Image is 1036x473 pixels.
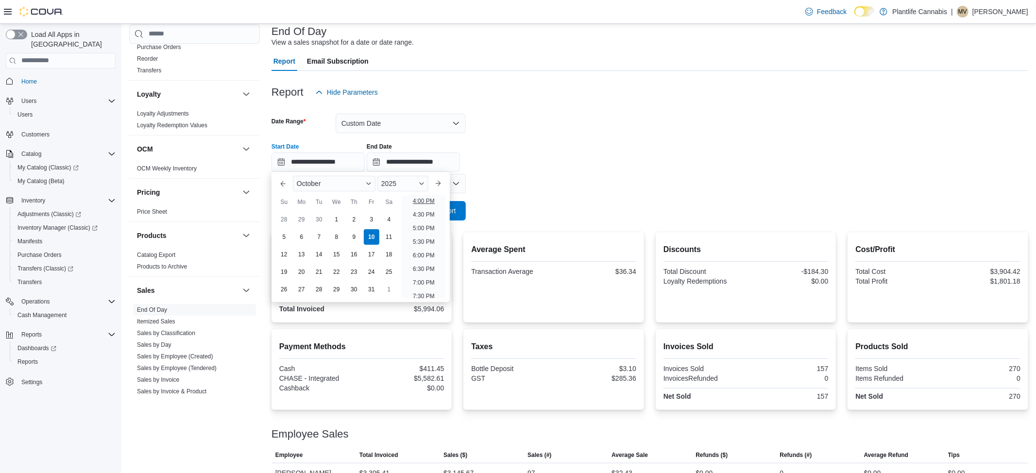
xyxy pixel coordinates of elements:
[364,194,379,210] div: Fr
[137,89,161,99] h3: Loyalty
[14,249,116,261] span: Purchase Orders
[279,365,360,372] div: Cash
[748,392,829,400] div: 157
[21,331,42,338] span: Reports
[663,268,744,275] div: Total Discount
[14,109,116,120] span: Users
[19,7,63,17] img: Cova
[137,286,155,295] h3: Sales
[311,247,327,262] div: day-14
[892,6,947,17] p: Plantlife Cannabis
[275,211,398,298] div: October, 2025
[367,152,460,172] input: Press the down key to open a popover containing a calendar.
[14,208,116,220] span: Adjustments (Classic)
[137,110,189,118] span: Loyalty Adjustments
[409,236,439,248] li: 5:30 PM
[311,264,327,280] div: day-21
[817,7,847,17] span: Feedback
[272,37,414,48] div: View a sales snapshot for a date or date range.
[17,358,38,366] span: Reports
[17,329,116,340] span: Reports
[346,264,362,280] div: day-23
[381,229,397,245] div: day-11
[663,277,744,285] div: Loyalty Redemptions
[272,152,365,172] input: Press the down key to enter a popover containing a calendar. Press the escape key to close the po...
[21,97,36,105] span: Users
[137,67,161,74] a: Transfers
[2,328,119,341] button: Reports
[14,236,116,247] span: Manifests
[17,128,116,140] span: Customers
[855,341,1020,353] h2: Products Sold
[409,250,439,261] li: 6:00 PM
[452,180,460,187] button: Open list of options
[471,244,636,255] h2: Average Spent
[329,229,344,245] div: day-8
[272,86,304,98] h3: Report
[272,118,306,125] label: Date Range
[10,308,119,322] button: Cash Management
[329,247,344,262] div: day-15
[17,195,49,206] button: Inventory
[329,282,344,297] div: day-29
[14,276,46,288] a: Transfers
[14,208,85,220] a: Adjustments (Classic)
[940,365,1020,372] div: 270
[129,108,260,135] div: Loyalty
[14,276,116,288] span: Transfers
[137,89,238,99] button: Loyalty
[10,275,119,289] button: Transfers
[409,195,439,207] li: 4:00 PM
[958,6,967,17] span: MV
[346,247,362,262] div: day-16
[556,374,636,382] div: $285.36
[14,222,102,234] a: Inventory Manager (Classic)
[137,306,167,313] a: End Of Day
[2,295,119,308] button: Operations
[364,264,379,280] div: day-24
[327,87,378,97] span: Hide Parameters
[137,353,213,360] a: Sales by Employee (Created)
[10,221,119,235] a: Inventory Manager (Classic)
[359,451,398,459] span: Total Invoiced
[748,277,829,285] div: $0.00
[14,162,83,173] a: My Catalog (Classic)
[311,83,382,102] button: Hide Parameters
[272,143,299,151] label: Start Date
[364,229,379,245] div: day-10
[137,208,167,216] span: Price Sheet
[17,129,53,140] a: Customers
[17,344,56,352] span: Dashboards
[663,365,744,372] div: Invoices Sold
[17,164,79,171] span: My Catalog (Classic)
[279,374,360,382] div: CHASE - Integrated
[276,247,292,262] div: day-12
[10,207,119,221] a: Adjustments (Classic)
[443,451,467,459] span: Sales ($)
[409,263,439,275] li: 6:30 PM
[940,392,1020,400] div: 270
[14,263,116,274] span: Transfers (Classic)
[137,388,206,395] span: Sales by Invoice & Product
[240,186,252,198] button: Pricing
[129,304,260,471] div: Sales
[329,212,344,227] div: day-1
[294,194,309,210] div: Mo
[364,212,379,227] div: day-3
[137,376,179,384] span: Sales by Invoice
[663,392,691,400] strong: Net Sold
[137,306,167,314] span: End Of Day
[329,194,344,210] div: We
[311,282,327,297] div: day-28
[17,237,42,245] span: Manifests
[364,305,444,313] div: $5,994.06
[527,451,551,459] span: Sales (#)
[972,6,1028,17] p: [PERSON_NAME]
[10,235,119,248] button: Manifests
[14,342,60,354] a: Dashboards
[137,263,187,270] a: Products to Archive
[17,296,116,307] span: Operations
